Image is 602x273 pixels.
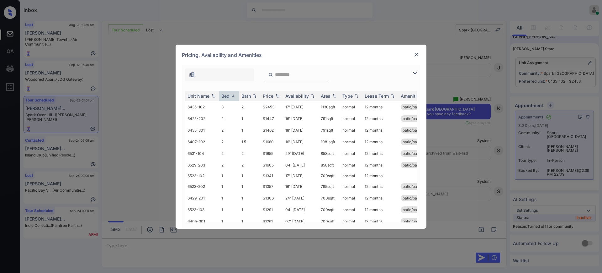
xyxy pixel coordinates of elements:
[340,113,362,124] td: normal
[362,113,398,124] td: 12 months
[189,72,195,78] img: icon-zuma
[362,181,398,192] td: 12 months
[340,192,362,204] td: normal
[239,171,260,181] td: 1
[411,69,419,77] img: icon-zuma
[260,136,283,148] td: $1680
[185,204,219,216] td: 6523-103
[283,124,318,136] td: 18' [DATE]
[362,148,398,159] td: 12 months
[283,159,318,171] td: 04' [DATE]
[403,116,427,121] span: patio/balcony
[260,148,283,159] td: $1655
[285,93,309,99] div: Availability
[260,204,283,216] td: $1291
[260,181,283,192] td: $1357
[283,216,318,227] td: 07' [DATE]
[185,113,219,124] td: 6425-202
[403,196,427,200] span: patio/balcony
[362,204,398,216] td: 12 months
[340,159,362,171] td: normal
[283,204,318,216] td: 04' [DATE]
[260,113,283,124] td: $1447
[185,159,219,171] td: 6529-203
[318,181,340,192] td: 795 sqft
[318,171,340,181] td: 700 sqft
[260,159,283,171] td: $1605
[340,136,362,148] td: normal
[219,101,239,113] td: 3
[263,93,273,99] div: Price
[185,101,219,113] td: 6435-102
[185,181,219,192] td: 6523-202
[219,159,239,171] td: 2
[260,216,283,227] td: $1261
[283,101,318,113] td: 17' [DATE]
[401,93,422,99] div: Amenities
[340,171,362,181] td: normal
[219,113,239,124] td: 2
[239,124,260,136] td: 1
[362,192,398,204] td: 12 months
[185,136,219,148] td: 6407-102
[403,163,427,167] span: patio/balcony
[219,171,239,181] td: 1
[239,216,260,227] td: 1
[283,136,318,148] td: 16' [DATE]
[239,204,260,216] td: 1
[403,105,427,109] span: patio/balcony
[321,93,330,99] div: Area
[283,148,318,159] td: 29' [DATE]
[403,151,427,156] span: patio/balcony
[413,52,420,58] img: close
[260,124,283,136] td: $1462
[362,101,398,113] td: 12 months
[318,124,340,136] td: 791 sqft
[340,216,362,227] td: normal
[340,204,362,216] td: normal
[403,128,427,133] span: patio/balcony
[403,219,427,224] span: patio/balcony
[260,101,283,113] td: $2453
[219,136,239,148] td: 2
[176,45,426,65] div: Pricing, Availability and Amenities
[318,192,340,204] td: 700 sqft
[342,93,353,99] div: Type
[353,94,360,98] img: sorting
[318,113,340,124] td: 791 sqft
[219,148,239,159] td: 2
[187,93,209,99] div: Unit Name
[365,93,389,99] div: Lease Term
[230,94,236,98] img: sorting
[362,159,398,171] td: 12 months
[340,148,362,159] td: normal
[318,148,340,159] td: 858 sqft
[340,124,362,136] td: normal
[403,207,427,212] span: patio/balcony
[239,181,260,192] td: 1
[241,93,251,99] div: Bath
[221,93,230,99] div: Bed
[260,192,283,204] td: $1306
[274,94,280,98] img: sorting
[268,72,273,78] img: icon-zuma
[340,181,362,192] td: normal
[239,159,260,171] td: 2
[283,181,318,192] td: 16' [DATE]
[185,192,219,204] td: 6429-201
[239,113,260,124] td: 1
[283,113,318,124] td: 16' [DATE]
[219,192,239,204] td: 1
[362,216,398,227] td: 12 months
[309,94,316,98] img: sorting
[210,94,216,98] img: sorting
[185,148,219,159] td: 6531-104
[283,171,318,181] td: 17' [DATE]
[239,192,260,204] td: 1
[219,204,239,216] td: 1
[318,159,340,171] td: 858 sqft
[331,94,337,98] img: sorting
[403,139,427,144] span: patio/balcony
[318,101,340,113] td: 1130 sqft
[185,171,219,181] td: 6523-102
